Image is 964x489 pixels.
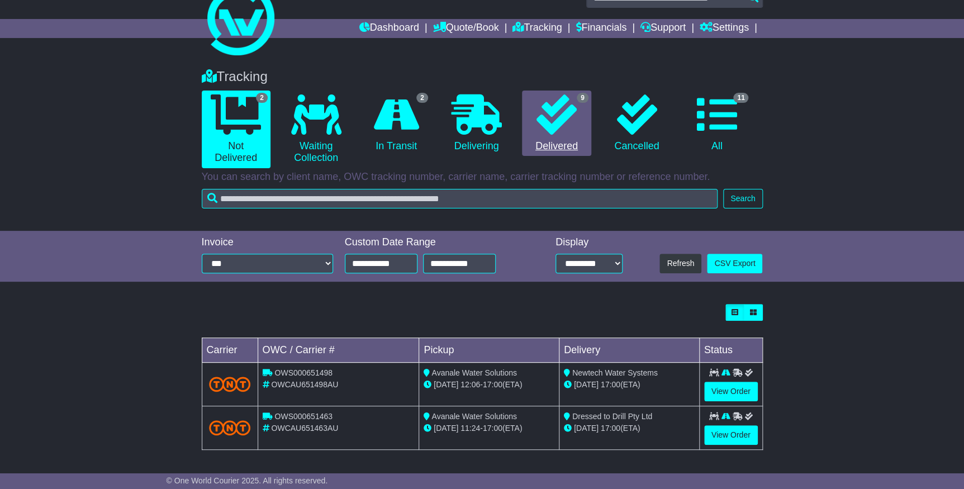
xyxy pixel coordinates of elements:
button: Search [723,189,762,208]
a: View Order [704,382,758,401]
a: 9 Delivered [522,91,591,156]
div: Custom Date Range [345,236,524,249]
span: 17:00 [601,380,620,389]
span: OWS000651498 [274,368,333,377]
span: 12:06 [460,380,480,389]
button: Refresh [659,254,701,273]
span: 11 [733,93,748,103]
span: Newtech Water Systems [572,368,658,377]
span: 2 [256,93,268,103]
a: CSV Export [707,254,762,273]
span: Avanale Water Solutions [431,412,517,421]
span: 9 [577,93,588,103]
a: 2 In Transit [362,91,430,156]
img: TNT_Domestic.png [209,377,251,392]
a: Support [640,19,686,38]
span: 17:00 [483,380,502,389]
span: OWCAU651463AU [271,424,338,433]
span: [DATE] [574,380,599,389]
a: Waiting Collection [282,91,350,168]
span: 11:24 [460,424,480,433]
p: You can search by client name, OWC tracking number, carrier name, carrier tracking number or refe... [202,171,763,183]
span: 17:00 [601,424,620,433]
div: Tracking [196,69,768,85]
a: Settings [700,19,749,38]
span: Avanale Water Solutions [431,368,517,377]
div: - (ETA) [424,422,554,434]
a: Dashboard [359,19,419,38]
a: Quote/Book [433,19,498,38]
img: TNT_Domestic.png [209,420,251,435]
div: (ETA) [564,422,695,434]
a: Tracking [512,19,562,38]
a: 2 Not Delivered [202,91,270,168]
a: View Order [704,425,758,445]
span: 2 [416,93,428,103]
span: OWCAU651498AU [271,380,338,389]
div: Display [555,236,623,249]
span: © One World Courier 2025. All rights reserved. [167,476,328,485]
td: Delivery [559,338,699,363]
td: OWC / Carrier # [258,338,419,363]
span: [DATE] [574,424,599,433]
td: Status [699,338,762,363]
span: 17:00 [483,424,502,433]
td: Pickup [419,338,559,363]
a: 11 All [682,91,751,156]
a: Financials [576,19,626,38]
a: Cancelled [602,91,671,156]
span: OWS000651463 [274,412,333,421]
div: Invoice [202,236,334,249]
a: Delivering [442,91,511,156]
span: [DATE] [434,380,458,389]
span: [DATE] [434,424,458,433]
td: Carrier [202,338,258,363]
div: (ETA) [564,379,695,391]
div: - (ETA) [424,379,554,391]
span: Dressed to Drill Pty Ltd [572,412,652,421]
